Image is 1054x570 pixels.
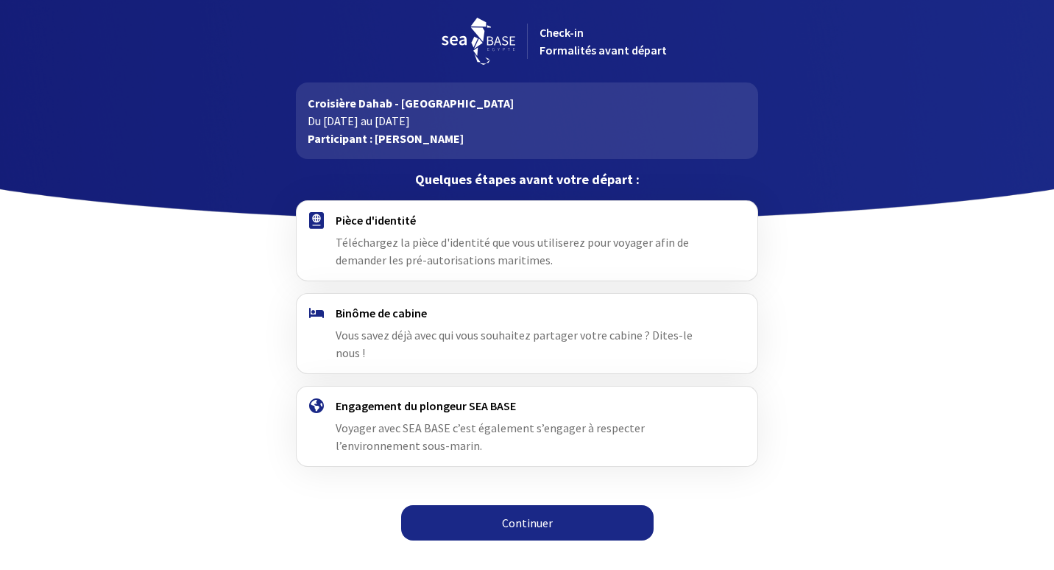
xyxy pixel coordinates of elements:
[309,398,324,413] img: engagement.svg
[308,130,746,147] p: Participant : [PERSON_NAME]
[309,212,324,229] img: passport.svg
[336,398,718,413] h4: Engagement du plongeur SEA BASE
[540,25,667,57] span: Check-in Formalités avant départ
[296,171,757,189] p: Quelques étapes avant votre départ :
[308,112,746,130] p: Du [DATE] au [DATE]
[442,18,515,65] img: logo_seabase.svg
[336,421,645,453] span: Voyager avec SEA BASE c’est également s’engager à respecter l’environnement sous-marin.
[401,505,654,541] a: Continuer
[336,235,689,267] span: Téléchargez la pièce d'identité que vous utiliserez pour voyager afin de demander les pré-autoris...
[336,213,718,228] h4: Pièce d'identité
[336,306,718,320] h4: Binôme de cabine
[308,94,746,112] p: Croisière Dahab - [GEOGRAPHIC_DATA]
[309,308,324,318] img: binome.svg
[336,328,693,360] span: Vous savez déjà avec qui vous souhaitez partager votre cabine ? Dites-le nous !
